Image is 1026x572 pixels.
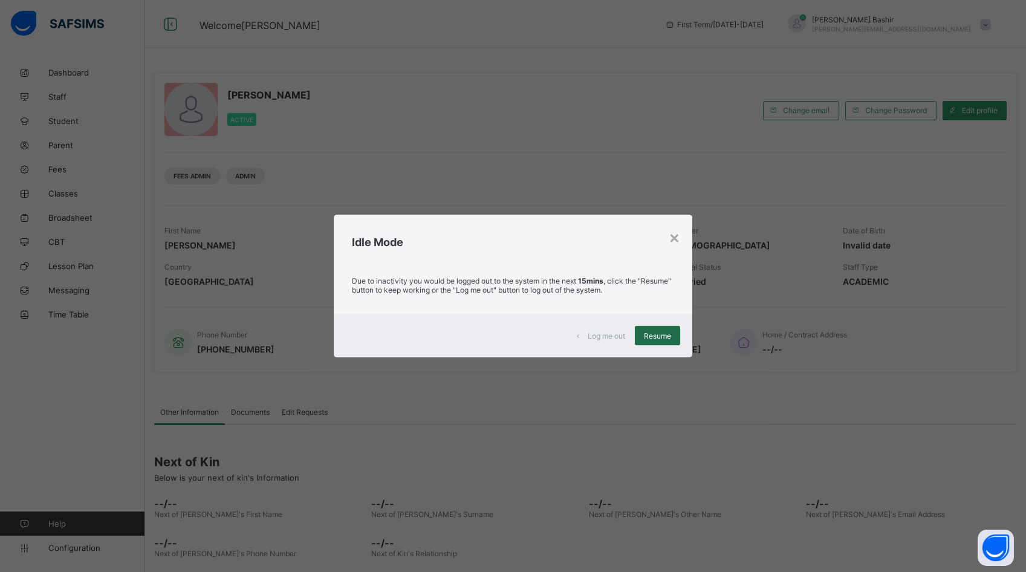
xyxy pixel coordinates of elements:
[588,331,625,340] span: Log me out
[978,530,1014,566] button: Open asap
[578,276,603,285] strong: 15mins
[669,227,680,247] div: ×
[352,236,675,249] h2: Idle Mode
[352,276,675,294] p: Due to inactivity you would be logged out to the system in the next , click the "Resume" button t...
[644,331,671,340] span: Resume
